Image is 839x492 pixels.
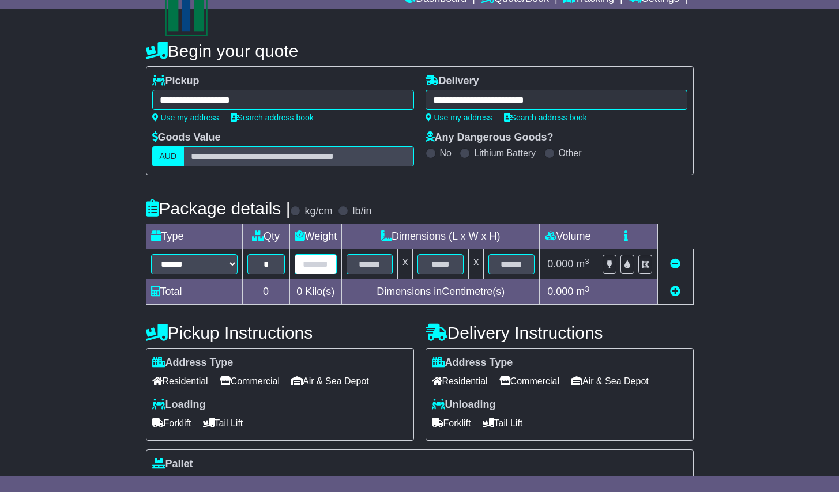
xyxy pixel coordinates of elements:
a: Search address book [231,113,314,122]
td: Dimensions (L x W x H) [342,224,540,249]
label: Unloading [432,399,496,411]
a: Add new item [670,286,680,297]
label: Delivery [426,75,479,88]
td: Volume [540,224,597,249]
a: Remove this item [670,258,680,270]
td: x [469,249,484,279]
a: Search address book [504,113,587,122]
label: Pallet [152,458,193,471]
span: Non Stackable [213,474,283,491]
span: Commercial [220,372,280,390]
span: Tail Lift [483,414,523,432]
label: Other [559,147,582,158]
label: Loading [152,399,206,411]
label: Goods Value [152,131,221,144]
td: Weight [289,224,342,249]
label: Address Type [152,357,234,369]
span: Commercial [499,372,559,390]
label: AUD [152,146,185,166]
label: kg/cm [304,205,332,218]
td: Kilo(s) [289,279,342,305]
span: Residential [152,372,208,390]
sup: 3 [585,285,589,293]
span: Tail Lift [203,414,243,432]
span: 0.000 [547,258,573,270]
h4: Begin your quote [146,41,694,60]
label: No [440,147,452,158]
label: Lithium Battery [474,147,536,158]
span: Stackable [152,474,202,491]
label: lb/in [352,205,371,218]
sup: 3 [585,257,589,266]
span: Forklift [432,414,471,432]
span: Residential [432,372,488,390]
td: 0 [242,279,289,305]
span: Air & Sea Depot [291,372,369,390]
label: Address Type [432,357,513,369]
span: Forklift [152,414,191,432]
span: m [576,286,589,297]
span: m [576,258,589,270]
label: Any Dangerous Goods? [426,131,554,144]
label: Pickup [152,75,200,88]
td: Total [146,279,242,305]
td: x [398,249,413,279]
a: Use my address [152,113,219,122]
td: Dimensions in Centimetre(s) [342,279,540,305]
td: Qty [242,224,289,249]
span: 0.000 [547,286,573,297]
td: Type [146,224,242,249]
h4: Package details | [146,199,291,218]
a: Use my address [426,113,492,122]
h4: Delivery Instructions [426,323,694,342]
span: Air & Sea Depot [571,372,649,390]
span: 0 [296,286,302,297]
h4: Pickup Instructions [146,323,414,342]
